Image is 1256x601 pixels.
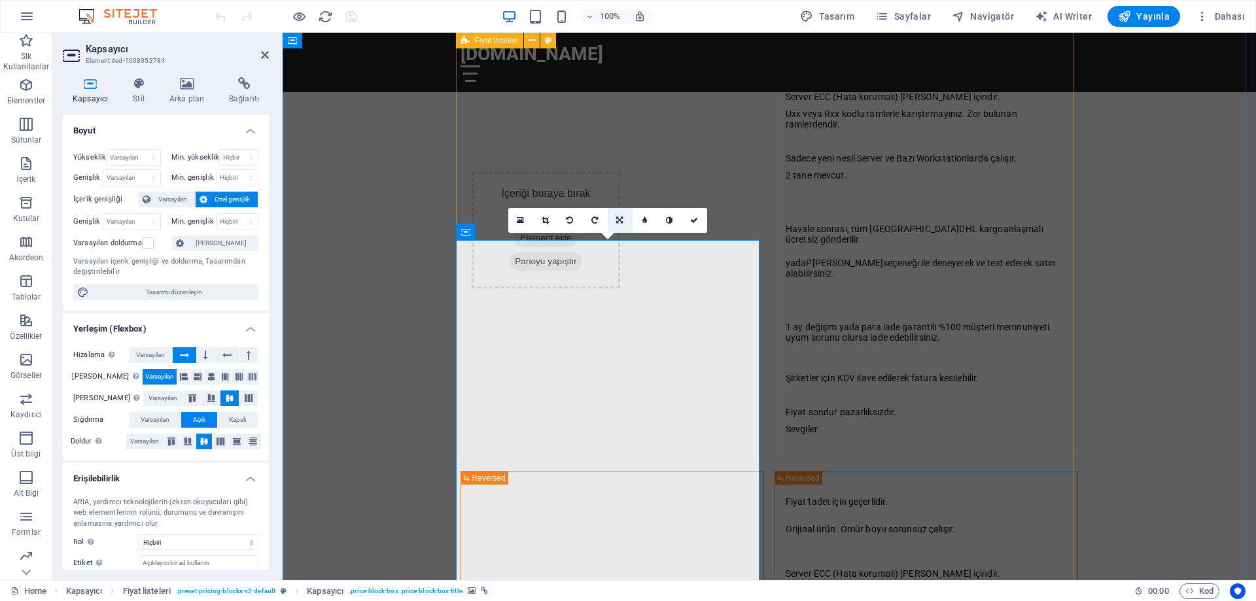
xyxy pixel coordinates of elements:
h4: Kapsayıcı [63,77,123,105]
button: Ön izleme modundan çıkıp düzenlemeye devam etmek için buraya tıklayın [291,9,307,24]
label: Min. genişlik [171,174,216,181]
label: Min. genişlik [171,218,216,225]
span: Kapalı [229,412,246,428]
button: Varsayılan [143,369,177,385]
button: Açık [181,412,217,428]
span: . preset-pricing-blocks-v3-default [176,583,275,599]
button: Varsayılan [129,412,181,428]
span: Kod [1185,583,1213,599]
a: Kırpma modu [533,208,558,233]
p: Sütunlar [11,135,42,145]
img: Editor Logo [75,9,173,24]
a: 90° sağa döndür [583,208,608,233]
button: Varsayılan [129,347,172,363]
a: Gri tonlama [657,208,682,233]
span: Yayınla [1118,10,1170,23]
a: Bulanıklaştırma [633,208,657,233]
span: Seçmek için tıkla. Düzenlemek için çift tıkla [66,583,103,599]
h4: Yerleşim (Flexbox) [63,313,269,337]
h3: Element #ed-1008952784 [86,55,243,67]
p: Kutular [13,213,40,224]
button: Kapalı [218,412,258,428]
label: Etiket [73,555,139,571]
span: Seçmek için tıkla. Düzenlemek için çift tıkla [123,583,171,599]
button: [PERSON_NAME] [172,235,258,251]
input: Açıklayıcı bir ad kullanın [139,555,258,571]
span: Dahası [1196,10,1245,23]
span: . price-block-box .price-block-box-title [349,583,462,599]
span: Varsayılan [148,390,177,406]
a: Onayla ( Ctrl ⏎ ) [682,208,707,233]
button: Sayfalar [870,6,936,27]
nav: breadcrumb [66,583,488,599]
p: Formlar [12,527,41,538]
p: İçerik [16,174,35,184]
span: Rol [73,534,97,550]
button: 100% [580,9,627,24]
label: Min. yükseklik [171,154,220,161]
p: Görseller [10,370,42,381]
button: Dahası [1191,6,1250,27]
label: [PERSON_NAME] [73,390,143,406]
button: Yayınla [1108,6,1180,27]
span: Fiyat listeleri [475,37,519,44]
button: Özel genişlik [196,192,258,207]
span: Element ekle [232,196,294,215]
a: Yönü değiştir [608,208,633,233]
p: Üst bilgi [11,449,41,459]
h4: Arka plan [160,77,219,105]
h4: Stil [123,77,160,105]
span: 00 00 [1148,583,1168,599]
button: Usercentrics [1230,583,1246,599]
a: Seçimi iptal etmek için tıkla. Sayfaları açmak için çift tıkla [10,583,46,599]
h2: Kapsayıcı [86,43,269,55]
i: Yeniden boyutlandırmada yakınlaştırma düzeyini seçilen cihaza uyacak şekilde otomatik olarak ayarla. [634,10,646,22]
i: Sayfayı yeniden yükleyin [318,9,333,24]
span: Sayfalar [875,10,931,23]
div: Varsayılan içerik genişliği ve doldurma, Tasarımdan değiştirilebilir. [73,256,258,278]
p: Kaydırıcı [10,409,42,420]
span: Varsayılan [141,412,169,428]
div: Tasarım (Ctrl+Alt+Y) [795,6,860,27]
button: AI Writer [1030,6,1097,27]
span: Seçmek için tıkla. Düzenlemek için çift tıkla [307,583,343,599]
span: Açık [193,412,205,428]
span: Panoyu yapıştır [227,220,299,238]
span: Varsayılan [136,347,165,363]
button: reload [317,9,333,24]
span: Özel genişlik [211,192,254,207]
span: [PERSON_NAME] [188,235,254,251]
label: Yükseklik [73,154,106,161]
h4: Bağlantı [219,77,269,105]
span: Tasarım [800,10,854,23]
p: Alt Bigi [14,488,39,498]
i: Bu element, özelleştirilebilir bir ön ayar [281,587,287,594]
label: [PERSON_NAME] [72,369,142,385]
label: Hizalama [73,347,129,363]
button: Varsayılan [126,434,163,449]
button: Varsayılan [139,192,195,207]
span: Tasarımı düzenleyin [93,284,254,300]
div: İçeriği buraya bırak [189,139,338,256]
span: Navigatör [952,10,1014,23]
label: Genişlik [73,218,103,225]
h6: Oturum süresi [1134,583,1169,599]
label: Sığdırma [73,412,129,428]
div: ARIA, yardımcı teknolojilerin (ekran okuyucuları gibi) web elementlerinin rolünü, durumunu ve dav... [73,497,258,530]
button: Navigatör [947,6,1019,27]
h6: 100% [600,9,621,24]
i: Bu element bağlantılı [481,587,488,594]
span: : [1157,586,1159,596]
span: Varsayılan [154,192,191,207]
h4: Erişilebilirlik [63,463,269,487]
span: Varsayılan [145,369,174,385]
p: Elementler [7,95,45,106]
h4: Boyut [63,115,269,139]
p: Tablolar [12,292,41,302]
p: Özellikler [10,331,42,341]
span: AI Writer [1035,10,1092,23]
p: Akordeon [9,252,44,263]
span: Varsayılan [130,434,159,449]
a: 90° sola döndür [558,208,583,233]
i: Bu element, arka plan içeriyor [468,587,476,594]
